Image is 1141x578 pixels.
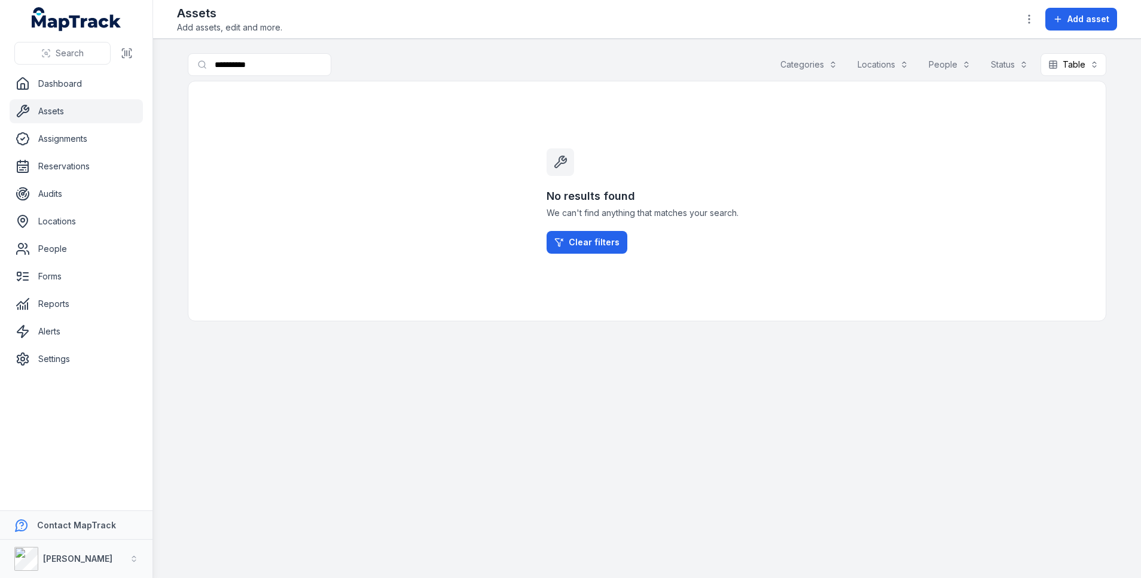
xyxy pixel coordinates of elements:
a: Locations [10,209,143,233]
h3: No results found [547,188,748,205]
span: Add asset [1067,13,1109,25]
a: Dashboard [10,72,143,96]
button: Status [983,53,1036,76]
a: Alerts [10,320,143,343]
a: Settings [10,347,143,371]
button: People [921,53,978,76]
span: Add assets, edit and more. [177,22,282,34]
button: Locations [850,53,916,76]
button: Table [1041,53,1106,76]
a: Reservations [10,154,143,178]
a: Forms [10,264,143,288]
a: Assignments [10,127,143,151]
h2: Assets [177,5,282,22]
a: Reports [10,292,143,316]
button: Add asset [1045,8,1117,31]
a: MapTrack [32,7,121,31]
button: Categories [773,53,845,76]
strong: Contact MapTrack [37,520,116,530]
span: We can't find anything that matches your search. [547,207,748,219]
a: Audits [10,182,143,206]
span: Search [56,47,84,59]
a: Assets [10,99,143,123]
strong: [PERSON_NAME] [43,553,112,564]
a: Clear filters [547,231,627,254]
button: Search [14,42,111,65]
a: People [10,237,143,261]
